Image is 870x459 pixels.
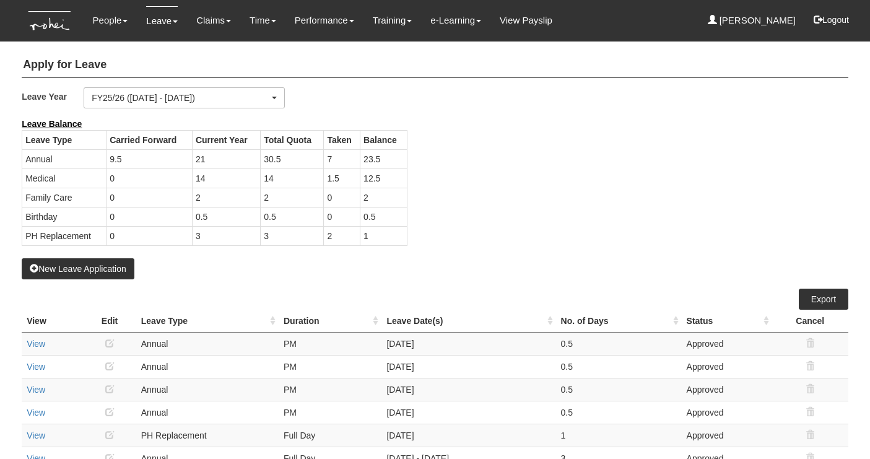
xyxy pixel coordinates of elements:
[373,6,412,35] a: Training
[360,130,407,149] th: Balance
[22,310,83,333] th: View
[430,6,481,35] a: e-Learning
[27,362,45,372] a: View
[324,130,360,149] th: Taken
[279,401,381,424] td: PM
[107,149,193,168] td: 9.5
[84,87,285,108] button: FY25/26 ([DATE] - [DATE])
[556,424,682,447] td: 1
[772,310,848,333] th: Cancel
[682,355,772,378] td: Approved
[136,378,279,401] td: Annual
[682,310,772,333] th: Status : activate to sort column ascending
[556,378,682,401] td: 0.5
[261,168,324,188] td: 14
[22,119,82,129] b: Leave Balance
[295,6,354,35] a: Performance
[279,355,381,378] td: PM
[107,207,193,226] td: 0
[500,6,552,35] a: View Payslip
[360,226,407,245] td: 1
[22,188,107,207] td: Family Care
[261,188,324,207] td: 2
[146,6,178,35] a: Leave
[22,87,84,105] label: Leave Year
[324,149,360,168] td: 7
[682,332,772,355] td: Approved
[805,5,858,35] button: Logout
[107,130,193,149] th: Carried Forward
[22,149,107,168] td: Annual
[250,6,276,35] a: Time
[360,168,407,188] td: 12.5
[136,310,279,333] th: Leave Type : activate to sort column ascending
[556,332,682,355] td: 0.5
[27,408,45,417] a: View
[324,207,360,226] td: 0
[682,424,772,447] td: Approved
[192,188,260,207] td: 2
[22,130,107,149] th: Leave Type
[136,424,279,447] td: PH Replacement
[324,188,360,207] td: 0
[261,130,324,149] th: Total Quota
[324,226,360,245] td: 2
[196,6,231,35] a: Claims
[279,310,381,333] th: Duration : activate to sort column ascending
[22,258,134,279] button: New Leave Application
[92,92,269,104] div: FY25/26 ([DATE] - [DATE])
[381,401,555,424] td: [DATE]
[682,378,772,401] td: Approved
[261,207,324,226] td: 0.5
[279,332,381,355] td: PM
[682,401,772,424] td: Approved
[192,168,260,188] td: 14
[22,53,848,78] h4: Apply for Leave
[324,168,360,188] td: 1.5
[27,339,45,349] a: View
[22,226,107,245] td: PH Replacement
[360,149,407,168] td: 23.5
[381,355,555,378] td: [DATE]
[192,130,260,149] th: Current Year
[556,310,682,333] th: No. of Days : activate to sort column ascending
[192,207,260,226] td: 0.5
[708,6,796,35] a: [PERSON_NAME]
[556,401,682,424] td: 0.5
[279,378,381,401] td: PM
[136,355,279,378] td: Annual
[107,168,193,188] td: 0
[192,226,260,245] td: 3
[136,332,279,355] td: Annual
[22,207,107,226] td: Birthday
[107,188,193,207] td: 0
[381,332,555,355] td: [DATE]
[799,289,848,310] a: Export
[556,355,682,378] td: 0.5
[360,188,407,207] td: 2
[136,401,279,424] td: Annual
[261,226,324,245] td: 3
[83,310,136,333] th: Edit
[360,207,407,226] td: 0.5
[107,226,193,245] td: 0
[261,149,324,168] td: 30.5
[381,424,555,447] td: [DATE]
[93,6,128,35] a: People
[22,168,107,188] td: Medical
[27,385,45,395] a: View
[279,424,381,447] td: Full Day
[192,149,260,168] td: 21
[381,310,555,333] th: Leave Date(s) : activate to sort column ascending
[381,378,555,401] td: [DATE]
[27,431,45,440] a: View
